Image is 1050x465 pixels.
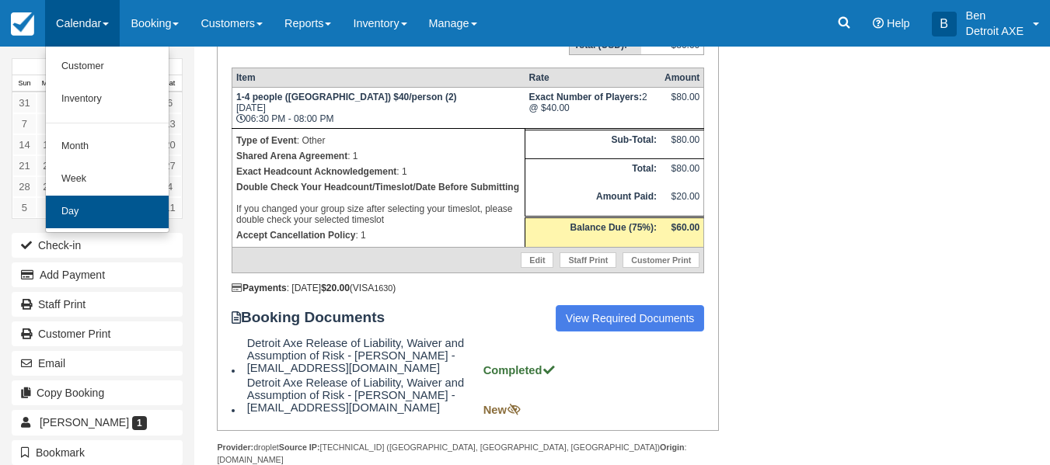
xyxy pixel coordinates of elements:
a: 22 [37,155,61,176]
td: [DATE] 06:30 PM - 08:00 PM [232,88,525,129]
a: 20 [158,134,182,155]
div: : [DATE] (VISA ) [232,283,704,293]
th: Sub-Total: [525,130,661,159]
th: Sat [158,75,182,92]
th: Total: [525,159,661,188]
p: Detroit AXE [966,23,1024,39]
td: $20.00 [661,187,704,217]
a: [PERSON_NAME] 1 [12,410,183,435]
strong: Completed [483,364,556,377]
strong: 1-4 people ([GEOGRAPHIC_DATA]) $40/person (2) [236,92,457,102]
p: : 1 [236,148,521,164]
button: Bookmark [12,440,183,465]
p: : 1 [236,164,521,179]
button: Check-in [12,233,183,258]
button: Email [12,351,183,376]
strong: Exact Number of Players [529,92,642,102]
a: Day [46,196,169,228]
div: droplet [TECHNICAL_ID] ([GEOGRAPHIC_DATA], [GEOGRAPHIC_DATA], [GEOGRAPHIC_DATA]) : [DOMAIN_NAME] [217,442,719,465]
strong: Source IP: [279,442,320,452]
div: $80.00 [665,92,699,115]
strong: Accept Cancellation Policy [236,230,355,241]
strong: Booking Documents [232,309,399,326]
strong: $60.00 [672,222,700,233]
a: 27 [158,155,182,176]
a: Edit [521,252,553,268]
td: $80.00 [661,159,704,188]
a: 13 [158,113,182,134]
strong: Origin [660,442,684,452]
th: Item [232,68,525,88]
th: Sun [12,75,37,92]
strong: Shared Arena Agreement [236,151,347,161]
a: 14 [12,134,37,155]
a: Month [46,130,169,163]
a: Customer [46,50,169,83]
span: Detroit Axe Release of Liability, Waiver and Assumption of Risk - [PERSON_NAME] - [EMAIL_ADDRESS]... [247,377,480,414]
a: 1 [37,92,61,113]
a: 6 [37,197,61,218]
p: : 1 [236,227,521,243]
a: 11 [158,197,182,218]
b: Double Check Your Headcount/Timeslot/Date Before Submitting [236,182,519,193]
img: checkfront-main-nav-mini-logo.png [11,12,34,36]
a: 29 [37,176,61,197]
a: 4 [158,176,182,197]
strong: Payments [232,283,287,293]
a: 6 [158,92,182,113]
p: : Other [236,133,521,148]
span: 1 [132,416,147,430]
i: Help [873,18,884,29]
td: $80.00 [661,130,704,159]
a: 31 [12,92,37,113]
strong: $20.00 [321,283,350,293]
a: 8 [37,113,61,134]
a: 28 [12,176,37,197]
a: Week [46,163,169,196]
a: Customer Print [623,252,699,268]
button: Copy Booking [12,380,183,405]
th: Rate [525,68,661,88]
a: 15 [37,134,61,155]
p: Ben [966,8,1024,23]
a: View Required Documents [556,305,705,331]
span: Detroit Axe Release of Liability, Waiver and Assumption of Risk - [PERSON_NAME] - [EMAIL_ADDRESS]... [247,337,480,374]
strong: Type of Event [236,135,297,146]
span: Help [887,17,910,29]
a: Inventory [46,83,169,116]
button: Add Payment [12,262,183,287]
a: 5 [12,197,37,218]
small: 1630 [374,283,392,293]
strong: Exact Headcount Acknowledgement [236,166,396,177]
strong: Provider: [217,442,253,452]
div: B [932,12,957,36]
ul: Calendar [45,47,169,233]
a: 7 [12,113,37,134]
th: Mon [37,75,61,92]
a: Customer Print [12,321,183,346]
th: Amount [661,68,704,88]
span: [PERSON_NAME] [40,416,129,429]
a: 21 [12,155,37,176]
th: Balance Due (75%): [525,217,661,248]
p: If you changed your group size after selecting your timeslot, please double check your selected t... [236,179,521,227]
a: Staff Print [560,252,616,268]
strong: New [483,404,521,416]
td: 2 @ $40.00 [525,88,661,129]
th: Amount Paid: [525,187,661,217]
a: Staff Print [12,292,183,317]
